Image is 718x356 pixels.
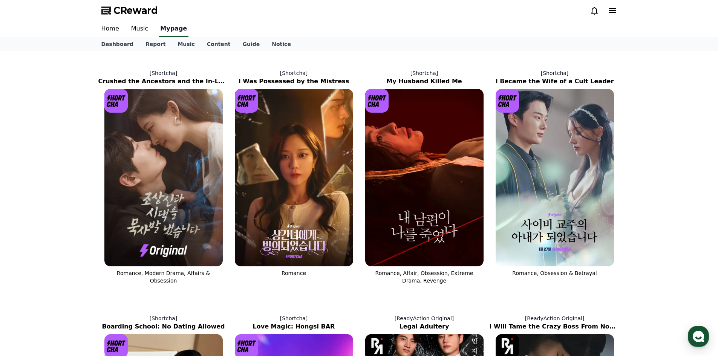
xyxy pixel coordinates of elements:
a: [Shortcha] Crushed the Ancestors and the In-Laws Crushed the Ancestors and the In-Laws [object Ob... [98,63,229,290]
p: [Shortcha] [229,315,359,322]
h2: My Husband Killed Me [359,77,490,86]
a: Dashboard [95,37,139,51]
span: Messages [63,251,85,257]
p: [Shortcha] [490,69,620,77]
img: [object Object] Logo [365,89,389,113]
img: I Was Possessed by the Mistress [235,89,353,266]
a: Home [2,239,50,258]
a: CReward [101,5,158,17]
img: [object Object] Logo [104,89,128,113]
a: [Shortcha] My Husband Killed Me My Husband Killed Me [object Object] Logo Romance, Affair, Obsess... [359,63,490,290]
a: Report [139,37,172,51]
img: I Became the Wife of a Cult Leader [496,89,614,266]
p: [ReadyAction Original] [490,315,620,322]
a: Notice [266,37,297,51]
span: CReward [113,5,158,17]
a: Home [95,21,125,37]
p: [Shortcha] [229,69,359,77]
h2: I Became the Wife of a Cult Leader [490,77,620,86]
h2: I Was Possessed by the Mistress [229,77,359,86]
a: Mypage [159,21,188,37]
span: Romance, Obsession & Betrayal [512,270,597,276]
span: Romance, Modern Drama, Affairs & Obsession [117,270,210,284]
span: Home [19,250,32,256]
img: My Husband Killed Me [365,89,484,266]
a: Guide [236,37,266,51]
a: Settings [97,239,145,258]
a: Music [125,21,155,37]
h2: Love Magic: Hongsi BAR [229,322,359,331]
img: [object Object] Logo [235,89,259,113]
a: Messages [50,239,97,258]
span: Romance [282,270,306,276]
p: [Shortcha] [98,69,229,77]
h2: Crushed the Ancestors and the In-Laws [98,77,229,86]
p: [Shortcha] [359,69,490,77]
a: Content [201,37,237,51]
a: [Shortcha] I Was Possessed by the Mistress I Was Possessed by the Mistress [object Object] Logo R... [229,63,359,290]
h2: I Will Tame the Crazy Boss From Now On [490,322,620,331]
img: [object Object] Logo [496,89,519,113]
span: Settings [112,250,130,256]
a: [Shortcha] I Became the Wife of a Cult Leader I Became the Wife of a Cult Leader [object Object] ... [490,63,620,290]
h2: Legal Adultery [359,322,490,331]
a: Music [171,37,201,51]
span: Romance, Affair, Obsession, Extreme Drama, Revenge [375,270,473,284]
p: [ReadyAction Original] [359,315,490,322]
h2: Boarding School: No Dating Allowed [98,322,229,331]
img: Crushed the Ancestors and the In-Laws [104,89,223,266]
p: [Shortcha] [98,315,229,322]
